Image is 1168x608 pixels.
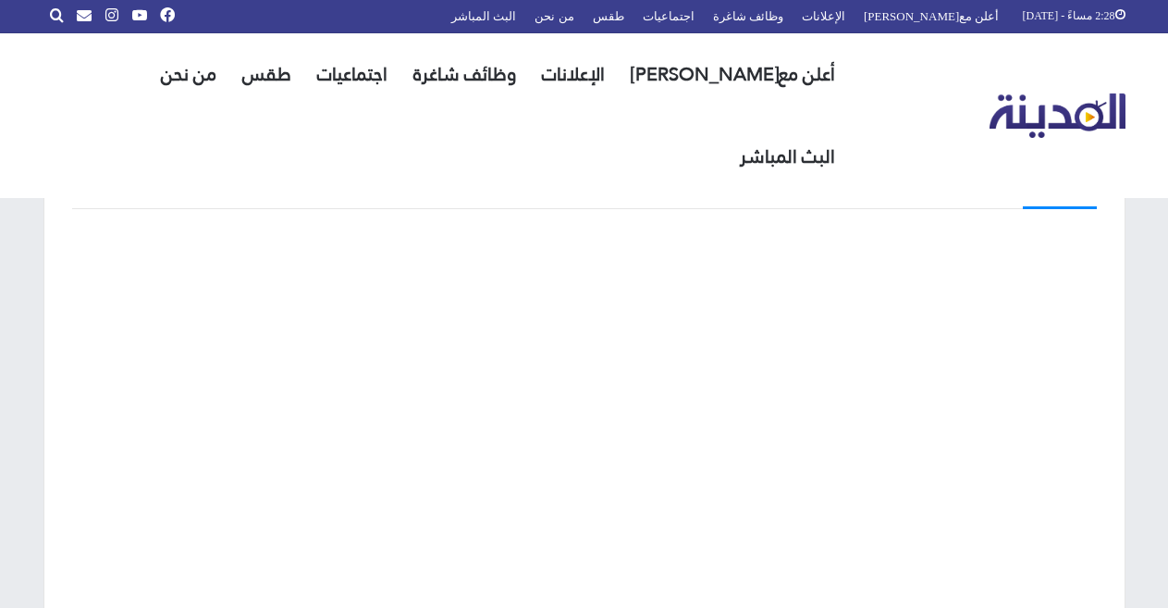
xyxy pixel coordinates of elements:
[304,33,400,116] a: اجتماعيات
[529,33,618,116] a: الإعلانات
[990,93,1125,139] img: تلفزيون المدينة
[618,33,848,116] a: أعلن مع[PERSON_NAME]
[148,33,229,116] a: من نحن
[727,116,848,198] a: البث المباشر
[229,33,304,116] a: طقس
[400,33,529,116] a: وظائف شاغرة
